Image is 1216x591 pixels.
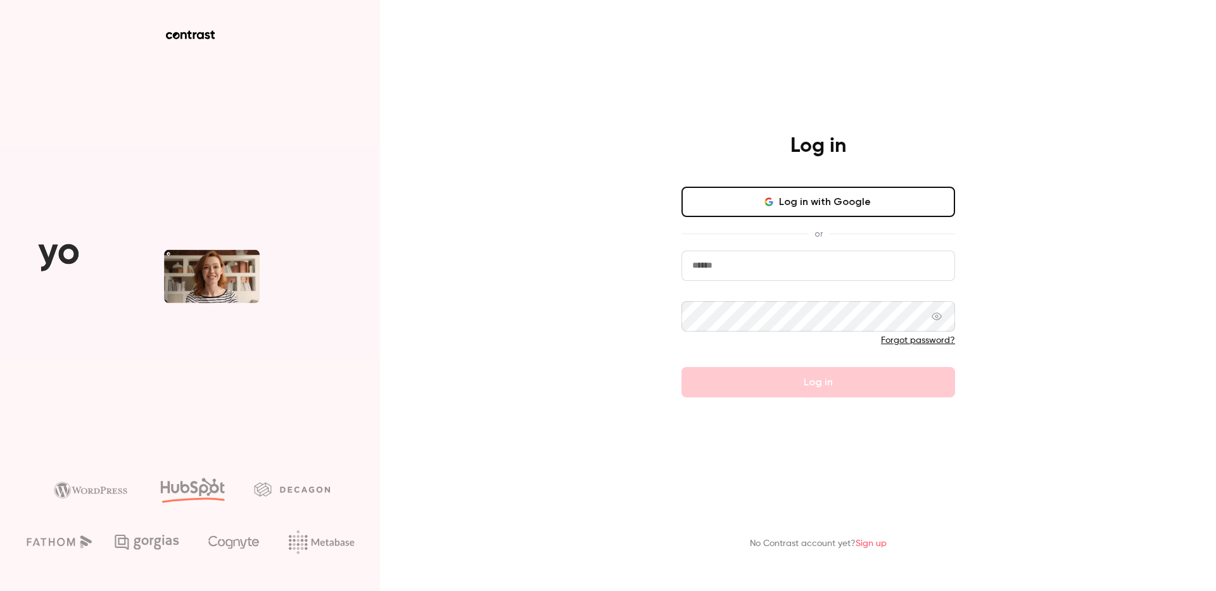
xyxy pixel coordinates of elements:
a: Forgot password? [881,336,955,345]
img: decagon [254,482,330,496]
a: Sign up [856,539,887,548]
span: or [808,227,829,240]
button: Log in with Google [681,187,955,217]
p: No Contrast account yet? [750,537,887,551]
h4: Log in [790,134,846,159]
